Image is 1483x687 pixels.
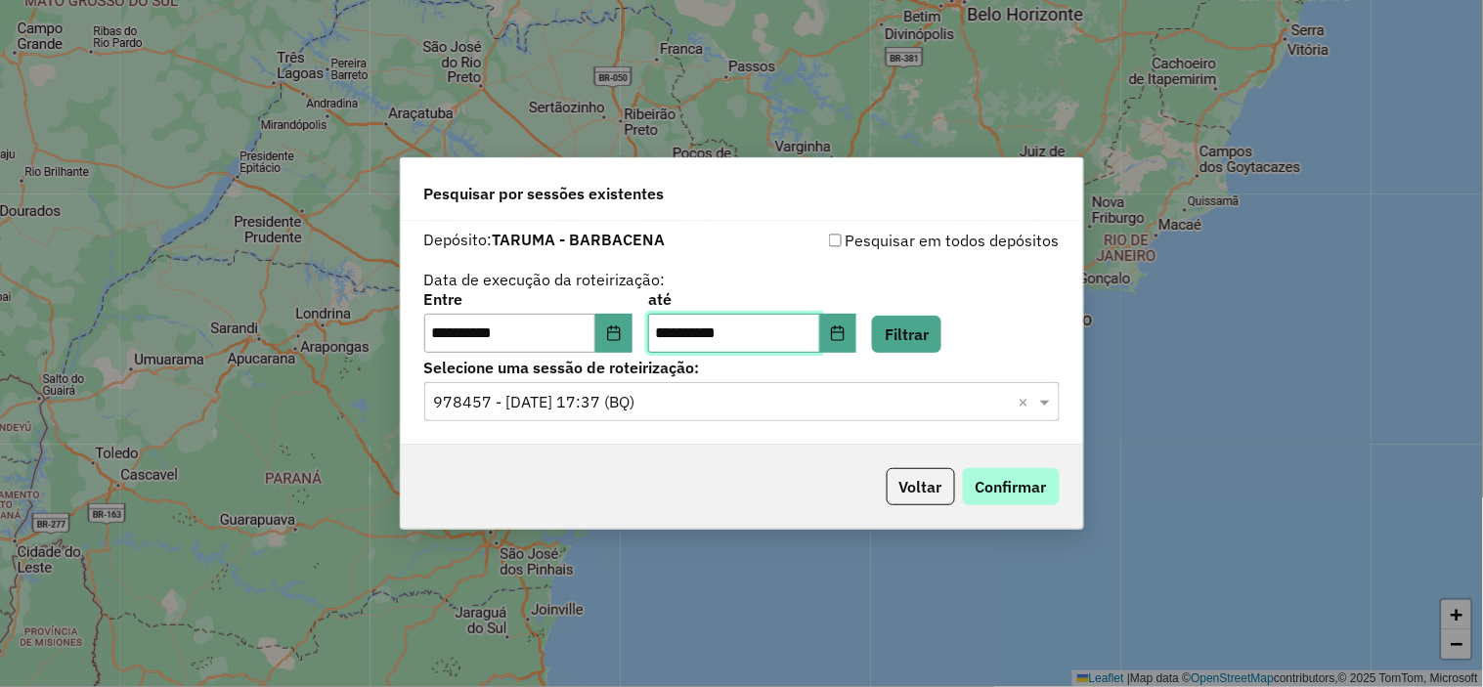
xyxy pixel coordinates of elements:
[648,287,856,311] label: até
[1019,390,1035,413] span: Clear all
[820,314,857,353] button: Choose Date
[424,228,666,251] label: Depósito:
[742,229,1060,252] div: Pesquisar em todos depósitos
[424,182,665,205] span: Pesquisar por sessões existentes
[424,287,632,311] label: Entre
[493,230,666,249] strong: TARUMA - BARBACENA
[595,314,632,353] button: Choose Date
[872,316,941,353] button: Filtrar
[424,268,666,291] label: Data de execução da roteirização:
[963,468,1060,505] button: Confirmar
[887,468,955,505] button: Voltar
[424,356,1060,379] label: Selecione uma sessão de roteirização:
